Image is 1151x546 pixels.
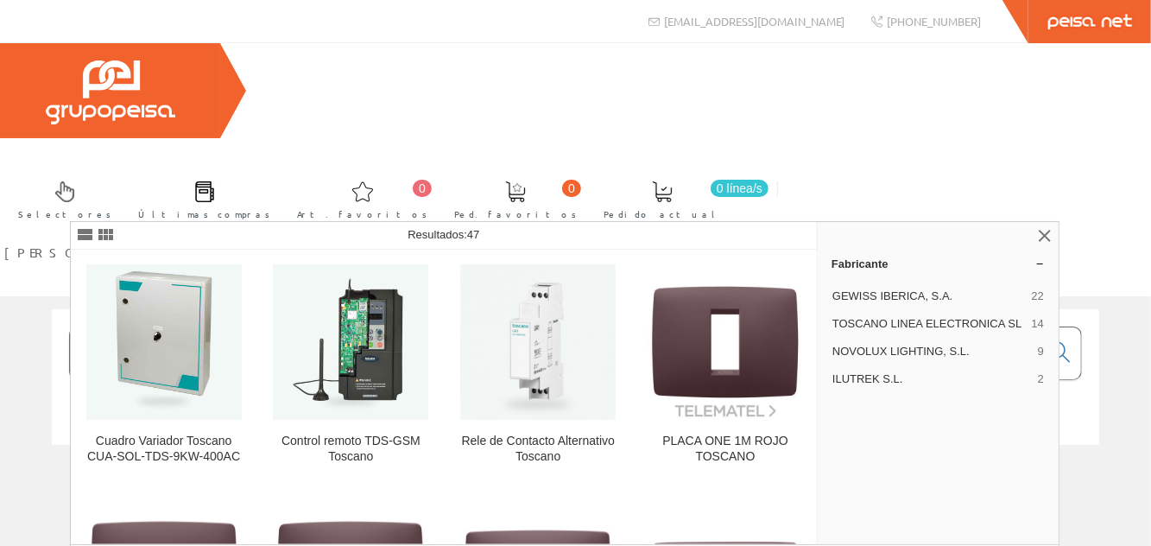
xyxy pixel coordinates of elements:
a: PLACA ONE 1M ROJO TOSCANO PLACA ONE 1M ROJO TOSCANO [632,251,819,485]
span: Selectores [18,206,111,223]
span: 22 [1032,289,1044,304]
img: Control remoto TDS-GSM Toscano [273,264,428,420]
span: 0 [562,180,581,197]
span: Art. favoritos [297,206,427,223]
img: Cuadro Variador Toscano CUA-SOL-TDS-9KW-400AC [86,264,242,420]
img: Rele de Contacto Alternativo Toscano [460,264,616,420]
span: GEWISS IBERICA, S.A. [832,289,1025,304]
div: Control remoto TDS-GSM Toscano [272,434,431,465]
span: TOSCANO LINEA ELECTRONICA SL [832,316,1025,332]
span: Ped. favoritos [454,206,577,223]
img: Grupo Peisa [46,60,175,124]
span: 0 [413,180,432,197]
a: Últimas compras [121,167,279,230]
div: Rele de Contacto Alternativo Toscano [459,434,617,465]
div: Cuadro Variador Toscano CUA-SOL-TDS-9KW-400AC [85,434,243,465]
a: Fabricante [818,250,1059,277]
span: 0 línea/s [711,180,768,197]
span: ILUTREK S.L. [832,371,1031,387]
span: 2 [1038,371,1044,387]
a: Control remoto TDS-GSM Toscano Control remoto TDS-GSM Toscano [258,251,445,485]
span: Pedido actual [604,206,721,223]
div: © Grupo Peisa [52,467,1099,481]
span: [PHONE_NUMBER] [887,14,981,29]
div: PLACA ONE 1M ROJO TOSCANO [646,434,805,465]
span: 14 [1032,316,1044,332]
a: Cuadro Variador Toscano CUA-SOL-TDS-9KW-400AC Cuadro Variador Toscano CUA-SOL-TDS-9KW-400AC [71,251,257,485]
span: Resultados: [408,228,479,241]
span: [EMAIL_ADDRESS][DOMAIN_NAME] [664,14,844,29]
span: [PERSON_NAME] [PERSON_NAME] [4,244,331,261]
span: NOVOLUX LIGHTING, S.L. [832,344,1031,359]
img: PLACA ONE 1M ROJO TOSCANO [648,264,803,420]
a: Selectores [1,167,120,230]
span: 47 [467,228,479,241]
a: Rele de Contacto Alternativo Toscano Rele de Contacto Alternativo Toscano [445,251,631,485]
a: [PERSON_NAME] [PERSON_NAME] [4,230,374,246]
span: 9 [1038,344,1044,359]
span: Últimas compras [138,206,270,223]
